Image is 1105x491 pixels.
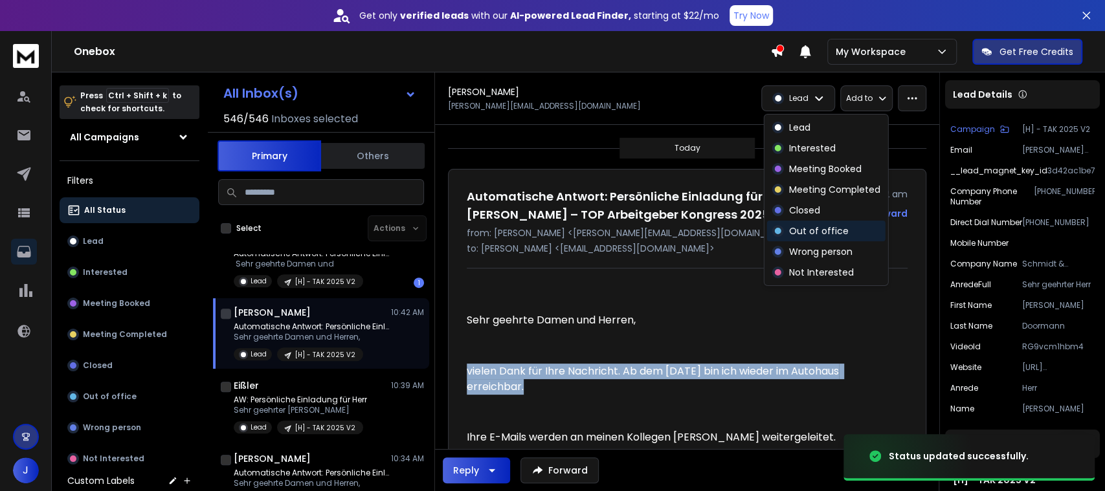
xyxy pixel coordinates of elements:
p: Sehr geehrte Damen und Herren, [234,478,389,488]
p: from: [PERSON_NAME] <[PERSON_NAME][EMAIL_ADDRESS][DOMAIN_NAME]> [467,226,908,239]
span: J [13,457,39,483]
p: Interested [789,142,836,155]
p: [H] - TAK 2025 V2 [295,277,355,287]
p: Lead [83,236,104,246]
p: Lead [251,349,267,359]
span: vielen Dank für Ihre Nachricht. Ab dem [DATE] bin ich wieder im Autohaus erreichbar. [467,364,842,394]
p: Today [675,143,700,153]
h1: [PERSON_NAME] [448,85,519,98]
p: Sehr geehrte Damen und Herren, [234,332,389,342]
p: [H] - TAK 2025 V2 [295,423,355,433]
p: [PERSON_NAME][EMAIL_ADDRESS][DOMAIN_NAME] [448,101,641,111]
p: [PHONE_NUMBER] [1034,186,1095,207]
span: 546 / 546 [223,111,269,127]
h1: Onebox [74,44,770,60]
p: to: [PERSON_NAME] <[EMAIL_ADDRESS][DOMAIN_NAME]> [467,242,908,255]
p: Not Interested [83,453,144,464]
p: Name [950,404,974,414]
h3: Filters [60,171,199,190]
strong: AI-powered Lead Finder, [510,9,631,22]
h1: All Campaigns [70,131,139,144]
p: First Name [950,300,992,311]
h3: Inboxes selected [271,111,358,127]
p: Campaign [950,124,995,135]
p: Closed [83,360,113,371]
p: [H] - TAK 2025 V2 [1022,124,1095,135]
p: Get only with our starting at $22/mo [359,9,719,22]
p: Website [950,362,981,373]
button: Others [321,142,425,170]
p: Lead Details [953,88,1012,101]
p: Meeting Booked [789,162,862,175]
span: Ctrl + Shift + k [106,88,169,103]
p: Wrong person [789,245,853,258]
p: Automatische Antwort: Persönliche Einladung für [234,468,389,478]
p: Lead [789,121,810,134]
p: My Workspace [836,45,911,58]
p: Interested [83,267,128,278]
div: Reply [453,464,479,477]
p: Add to [846,93,873,104]
p: __lead_magnet_key_id [950,166,1047,176]
p: Meeting Completed [83,329,167,340]
h1: Automatische Antwort: Persönliche Einladung für [PERSON_NAME] – TOP Arbeitgeber Kongress 2025 [467,188,822,224]
strong: verified leads [400,9,469,22]
p: Lead [251,422,267,432]
button: Primary [218,140,321,171]
p: Schmidt & Hoffmann Baltic GmbH & Co. KG [1022,259,1095,269]
p: Sehr geehrter Herr [1022,279,1095,290]
h1: Eißler [234,379,259,392]
p: Meeting Completed [789,183,880,196]
span: Sehr geehrte Damen und Herren, [467,312,636,327]
p: Meeting Booked [83,298,150,309]
p: RG9vcm1hbm4 [1022,342,1095,352]
p: Email [950,145,972,155]
p: [PERSON_NAME] [1022,300,1095,311]
button: Forward [520,457,599,483]
p: Mobile Number [950,238,1009,248]
p: Company Name [950,259,1017,269]
p: [PERSON_NAME][EMAIL_ADDRESS][DOMAIN_NAME] [1022,145,1095,155]
p: Out of office [83,391,137,402]
p: Get Free Credits [999,45,1073,58]
p: Wrong person [83,422,141,433]
label: Select [236,223,262,234]
p: 10:39 AM [391,380,424,391]
p: Last Name [950,321,992,331]
p: Direct Dial Number [950,217,1022,228]
h3: Custom Labels [67,474,135,487]
img: logo [13,44,39,68]
h1: [PERSON_NAME] [234,306,311,319]
p: Herr [1022,383,1095,393]
p: Company Phone Number [950,186,1034,207]
p: Automatische Antwort: Persönliche Einladung für [234,322,389,332]
p: 10:42 AM [391,307,424,318]
p: AW: Persönliche Einladung für Herr [234,395,367,405]
p: [PHONE_NUMBER] [1022,217,1095,228]
p: Lead [251,276,267,286]
p: anredeFull [950,279,991,290]
h1: All Inbox(s) [223,87,298,100]
p: Try Now [733,9,769,22]
p: [PERSON_NAME] [1022,404,1095,414]
p: [URL][DOMAIN_NAME] [1022,362,1095,373]
p: Press to check for shortcuts. [80,89,181,115]
p: 10:34 AM [391,453,424,464]
p: Doormann [1022,321,1095,331]
p: anrede [950,383,978,393]
p: 3d42ac1be7b64959b8d3cfa8e92aaf18 [1047,166,1095,176]
p: Out of office [789,224,849,237]
p: [H] - TAK 2025 V2 [295,350,355,360]
p: Lead [789,93,809,104]
p: Closed [789,204,820,217]
p: Sehr geehrter [PERSON_NAME] [234,405,367,415]
p: videoId [950,342,981,352]
p: Sehr geehrte Damen und [234,259,389,269]
p: All Status [84,205,126,215]
h1: [PERSON_NAME] [234,452,311,465]
div: 1 [414,278,424,288]
p: Not Interested [789,266,854,279]
span: Ihre E-Mails werden an meinen Kollegen [PERSON_NAME] weitergeleitet. [467,430,836,444]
